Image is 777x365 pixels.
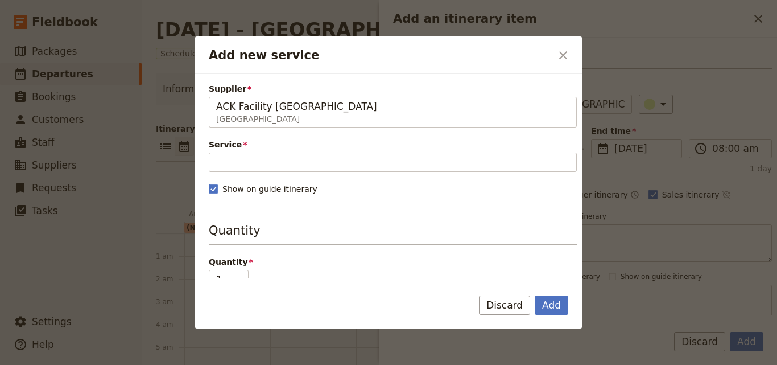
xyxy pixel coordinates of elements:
[535,296,568,315] button: Add
[553,46,573,65] button: Close dialog
[216,100,377,113] span: ACK Facility [GEOGRAPHIC_DATA]
[209,83,577,95] span: Supplier
[479,296,530,315] button: Discard
[209,256,577,268] span: Quantity
[209,47,551,64] h2: Add new service
[209,270,249,289] input: Quantity
[216,113,569,125] span: [GEOGRAPHIC_DATA]
[209,139,577,150] span: Service
[222,183,317,195] span: Show on guide itinerary
[209,222,577,245] h3: Quantity
[209,153,577,172] input: Service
